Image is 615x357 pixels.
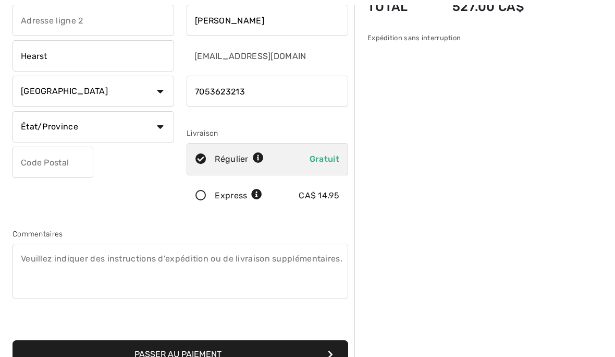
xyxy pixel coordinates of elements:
[13,229,348,240] div: Commentaires
[187,128,348,139] div: Livraison
[367,33,524,43] div: Expédition sans interruption
[13,40,174,72] input: Ville
[215,153,264,165] div: Régulier
[187,76,348,107] input: Téléphone portable
[215,189,262,202] div: Express
[13,147,93,178] input: Code Postal
[310,154,339,164] span: Gratuit
[299,189,339,202] div: CA$ 14.95
[13,5,174,36] input: Adresse ligne 2
[187,40,308,72] input: Courriel
[187,5,348,36] input: Nom de famille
